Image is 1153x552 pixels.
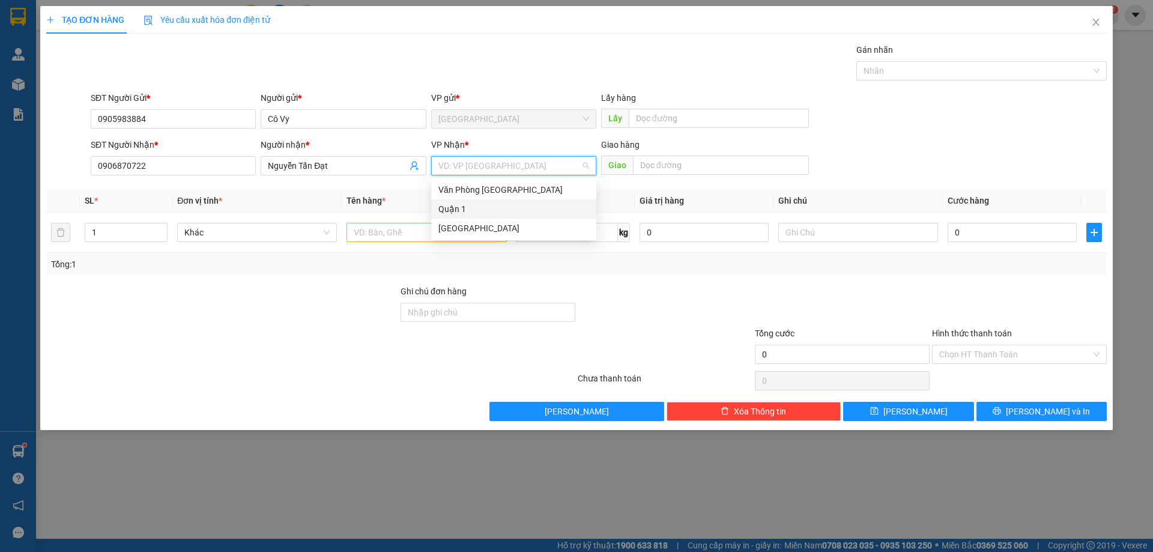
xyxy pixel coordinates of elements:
[856,45,893,55] label: Gán nhãn
[667,402,841,421] button: deleteXóa Thông tin
[640,196,684,205] span: Giá trị hàng
[144,15,270,25] span: Yêu cầu xuất hóa đơn điện tử
[993,407,1001,416] span: printer
[640,223,769,242] input: 0
[401,303,575,322] input: Ghi chú đơn hàng
[177,196,222,205] span: Đơn vị tính
[601,109,629,128] span: Lấy
[721,407,729,416] span: delete
[438,110,589,128] span: Nha Trang
[870,407,879,416] span: save
[91,91,256,105] div: SĐT Người Gửi
[261,138,426,151] div: Người nhận
[431,219,596,238] div: Nha Trang
[144,16,153,25] img: icon
[948,196,989,205] span: Cước hàng
[618,223,630,242] span: kg
[46,15,124,25] span: TẠO ĐƠN HÀNG
[932,329,1012,338] label: Hình thức thanh toán
[633,156,809,175] input: Dọc đường
[410,161,419,171] span: user-add
[1079,6,1113,40] button: Close
[601,140,640,150] span: Giao hàng
[431,140,465,150] span: VP Nhận
[431,199,596,219] div: Quận 1
[629,109,809,128] input: Dọc đường
[51,258,445,271] div: Tổng: 1
[347,223,506,242] input: VD: Bàn, Ghế
[601,93,636,103] span: Lấy hàng
[438,183,589,196] div: Văn Phòng [GEOGRAPHIC_DATA]
[347,196,386,205] span: Tên hàng
[601,156,633,175] span: Giao
[261,91,426,105] div: Người gửi
[51,223,70,242] button: delete
[1086,223,1102,242] button: plus
[431,91,596,105] div: VP gửi
[843,402,973,421] button: save[PERSON_NAME]
[1006,405,1090,418] span: [PERSON_NAME] và In
[184,223,330,241] span: Khác
[576,372,754,393] div: Chưa thanh toán
[85,196,94,205] span: SL
[438,222,589,235] div: [GEOGRAPHIC_DATA]
[46,16,55,24] span: plus
[401,287,467,296] label: Ghi chú đơn hàng
[1087,228,1101,237] span: plus
[489,402,664,421] button: [PERSON_NAME]
[91,138,256,151] div: SĐT Người Nhận
[545,405,609,418] span: [PERSON_NAME]
[976,402,1107,421] button: printer[PERSON_NAME] và In
[883,405,948,418] span: [PERSON_NAME]
[438,202,589,216] div: Quận 1
[778,223,938,242] input: Ghi Chú
[734,405,786,418] span: Xóa Thông tin
[431,180,596,199] div: Văn Phòng Đà Lạt
[1091,17,1101,27] span: close
[773,189,943,213] th: Ghi chú
[755,329,794,338] span: Tổng cước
